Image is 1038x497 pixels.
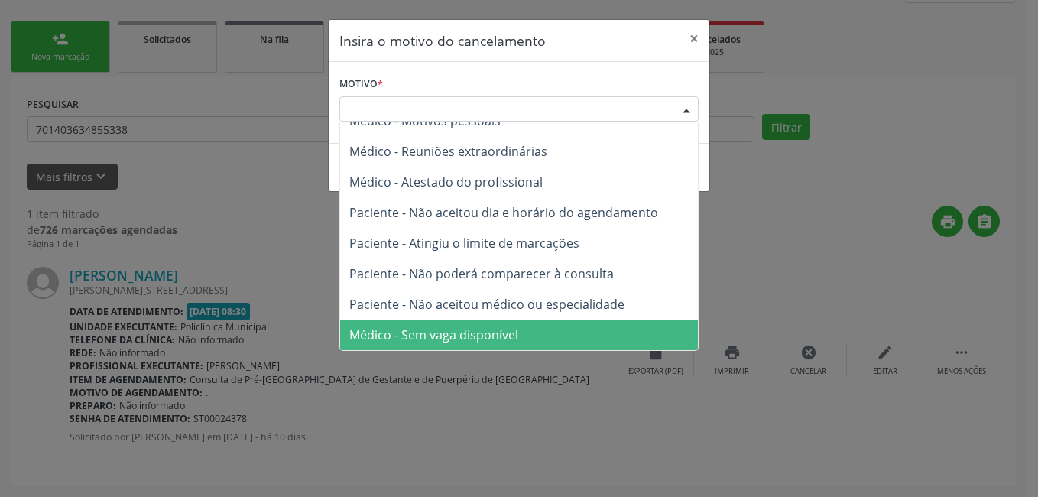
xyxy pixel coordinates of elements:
span: Paciente - Atingiu o limite de marcações [349,235,579,252]
span: Médico - Reuniões extraordinárias [349,143,547,160]
span: Paciente - Não aceitou médico ou especialidade [349,296,624,313]
span: Médico - Sem vaga disponível [349,326,518,343]
span: Médico - Atestado do profissional [349,174,543,190]
h5: Insira o motivo do cancelamento [339,31,546,50]
button: Close [679,20,709,57]
span: Paciente - Não aceitou dia e horário do agendamento [349,204,658,221]
label: Motivo [339,73,383,96]
span: Paciente - Não poderá comparecer à consulta [349,265,614,282]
